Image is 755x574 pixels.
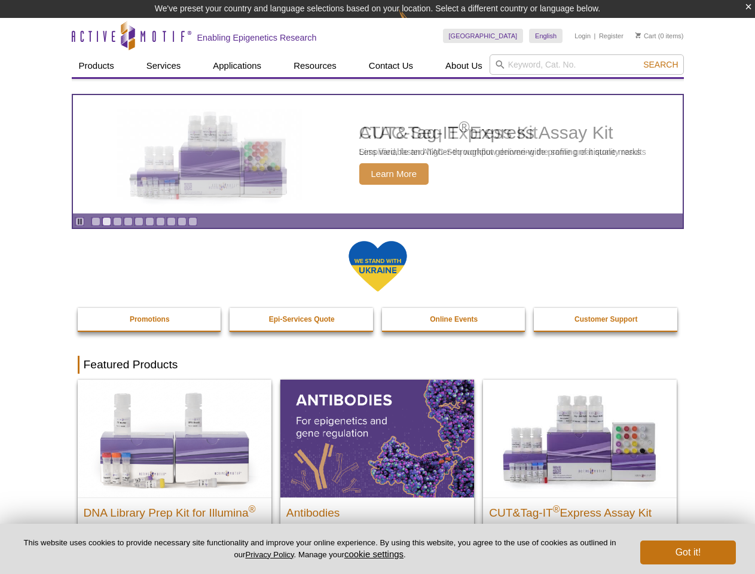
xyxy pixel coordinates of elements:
[245,550,294,559] a: Privacy Policy
[135,217,143,226] a: Go to slide 5
[72,54,121,77] a: Products
[286,54,344,77] a: Resources
[130,315,170,323] strong: Promotions
[362,54,420,77] a: Contact Us
[359,124,641,142] h2: CUT&Tag-IT Express Assay Kit
[382,308,527,331] a: Online Events
[640,541,736,564] button: Got it!
[643,60,678,69] span: Search
[197,32,317,43] h2: Enabling Epigenetics Research
[348,240,408,293] img: We Stand With Ukraine
[78,308,222,331] a: Promotions
[594,29,596,43] li: |
[438,54,490,77] a: About Us
[553,503,560,514] sup: ®
[280,380,474,561] a: All Antibodies Antibodies Application-tested antibodies for ChIP, CUT&Tag, and CUT&RUN.
[359,163,429,185] span: Learn More
[574,32,591,40] a: Login
[635,29,684,43] li: (0 items)
[483,380,677,497] img: CUT&Tag-IT® Express Assay Kit
[102,217,111,226] a: Go to slide 2
[534,308,678,331] a: Customer Support
[430,315,478,323] strong: Online Events
[635,32,641,38] img: Your Cart
[269,315,335,323] strong: Epi-Services Quote
[640,59,681,70] button: Search
[73,95,683,213] a: CUT&Tag-IT Express Assay Kit CUT&Tag-IT®Express Assay Kit Less variable and higher-throughput gen...
[249,503,256,514] sup: ®
[78,380,271,497] img: DNA Library Prep Kit for Illumina
[443,29,524,43] a: [GEOGRAPHIC_DATA]
[529,29,563,43] a: English
[399,9,430,37] img: Change Here
[111,88,308,220] img: CUT&Tag-IT Express Assay Kit
[359,146,641,157] p: Less variable and higher-throughput genome-wide profiling of histone marks
[19,538,620,560] p: This website uses cookies to provide necessary site functionality and improve your online experie...
[206,54,268,77] a: Applications
[145,217,154,226] a: Go to slide 6
[635,32,656,40] a: Cart
[78,356,678,374] h2: Featured Products
[73,95,683,213] article: CUT&Tag-IT Express Assay Kit
[458,118,469,135] sup: ®
[84,501,265,519] h2: DNA Library Prep Kit for Illumina
[286,501,468,519] h2: Antibodies
[483,380,677,561] a: CUT&Tag-IT® Express Assay Kit CUT&Tag-IT®Express Assay Kit Less variable and higher-throughput ge...
[91,217,100,226] a: Go to slide 1
[489,501,671,519] h2: CUT&Tag-IT Express Assay Kit
[75,217,84,226] a: Toggle autoplay
[574,315,637,323] strong: Customer Support
[78,380,271,573] a: DNA Library Prep Kit for Illumina DNA Library Prep Kit for Illumina® Dual Index NGS Kit for ChIP-...
[178,217,187,226] a: Go to slide 9
[113,217,122,226] a: Go to slide 3
[167,217,176,226] a: Go to slide 8
[156,217,165,226] a: Go to slide 7
[599,32,623,40] a: Register
[124,217,133,226] a: Go to slide 4
[490,54,684,75] input: Keyword, Cat. No.
[188,217,197,226] a: Go to slide 10
[230,308,374,331] a: Epi-Services Quote
[344,549,404,559] button: cookie settings
[280,380,474,497] img: All Antibodies
[139,54,188,77] a: Services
